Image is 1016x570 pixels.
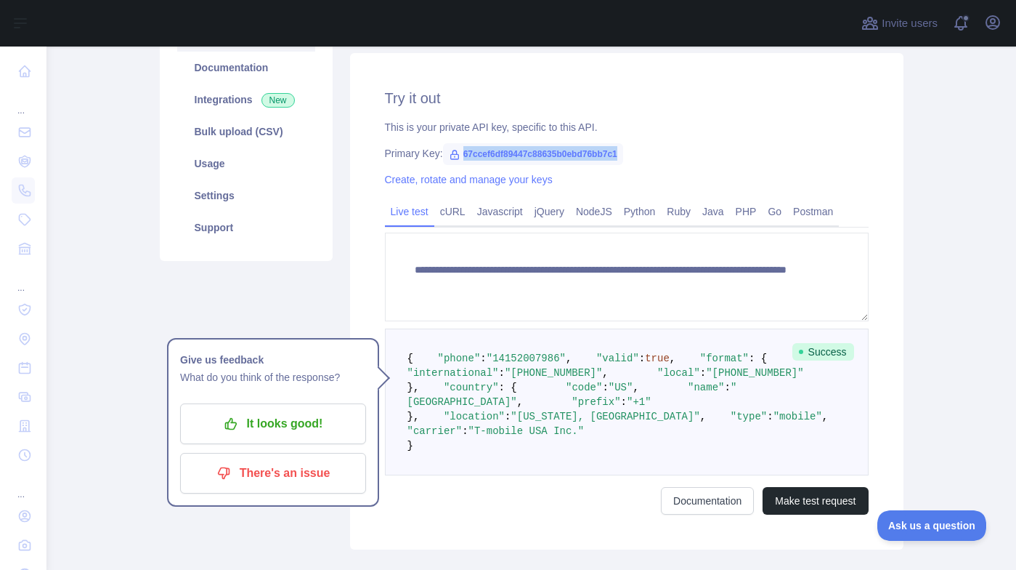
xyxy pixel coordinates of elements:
[762,200,787,223] a: Go
[749,353,767,364] span: : {
[444,382,499,393] span: "country"
[822,411,828,422] span: ,
[596,353,639,364] span: "valid"
[700,411,706,422] span: ,
[609,382,633,393] span: "US"
[407,367,499,379] span: "international"
[180,404,366,444] button: It looks good!
[517,396,523,408] span: ,
[12,87,35,116] div: ...
[177,116,315,148] a: Bulk upload (CSV)
[657,367,700,379] span: "local"
[877,510,987,541] iframe: Toggle Customer Support
[385,88,869,108] h2: Try it out
[407,411,420,422] span: },
[480,353,486,364] span: :
[12,265,35,294] div: ...
[566,353,572,364] span: ,
[180,351,366,369] h1: Give us feedback
[407,440,413,451] span: }
[618,200,662,223] a: Python
[700,353,749,364] span: "format"
[505,411,511,422] span: :
[385,146,869,161] div: Primary Key:
[511,411,699,422] span: "[US_STATE], [GEOGRAPHIC_DATA]"
[724,382,730,393] span: :
[858,12,940,35] button: Invite users
[177,52,315,84] a: Documentation
[385,200,434,223] a: Live test
[670,353,675,364] span: ,
[191,412,355,436] p: It looks good!
[688,382,724,393] span: "name"
[696,200,730,223] a: Java
[438,353,481,364] span: "phone"
[385,120,869,135] div: This is your private API key, specific to this API.
[471,200,529,223] a: Javascript
[792,343,854,361] span: Success
[177,212,315,244] a: Support
[570,200,618,223] a: NodeJS
[602,367,608,379] span: ,
[731,411,767,422] span: "type"
[180,369,366,386] p: What do you think of the response?
[487,353,566,364] span: "14152007986"
[505,367,602,379] span: "[PHONE_NUMBER]"
[434,200,471,223] a: cURL
[462,425,468,437] span: :
[602,382,608,393] span: :
[773,411,822,422] span: "mobile"
[882,15,938,32] span: Invite users
[633,382,638,393] span: ,
[787,200,839,223] a: Postman
[191,461,355,486] p: There's an issue
[645,353,670,364] span: true
[700,367,706,379] span: :
[621,396,627,408] span: :
[763,487,868,515] button: Make test request
[661,487,754,515] a: Documentation
[177,148,315,180] a: Usage
[572,396,620,408] span: "prefix"
[177,180,315,212] a: Settings
[407,382,420,393] span: },
[180,453,366,494] button: There's an issue
[468,425,585,437] span: "T-mobile USA Inc."
[385,174,553,185] a: Create, rotate and manage your keys
[407,353,413,364] span: {
[639,353,645,364] span: :
[177,84,315,116] a: Integrations New
[730,200,763,223] a: PHP
[407,425,463,437] span: "carrier"
[627,396,651,408] span: "+1"
[12,471,35,500] div: ...
[444,411,505,422] span: "location"
[443,143,623,165] span: 67ccef6df89447c88635b0ebd76bb7c1
[706,367,803,379] span: "[PHONE_NUMBER]"
[767,411,773,422] span: :
[499,367,505,379] span: :
[499,382,517,393] span: : {
[566,382,602,393] span: "code"
[661,200,696,223] a: Ruby
[529,200,570,223] a: jQuery
[261,93,295,108] span: New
